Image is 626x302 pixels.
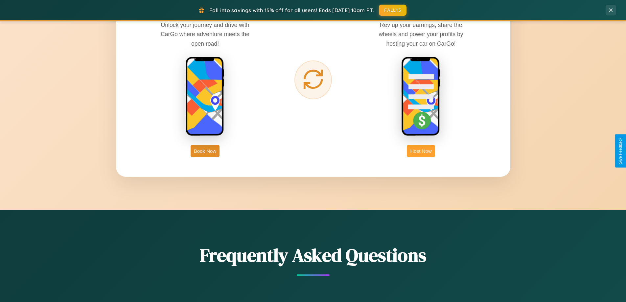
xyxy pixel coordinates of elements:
p: Unlock your journey and drive with CarGo where adventure meets the open road! [156,20,254,48]
img: rent phone [185,57,225,137]
img: host phone [401,57,441,137]
button: Host Now [407,145,435,157]
button: FALL15 [379,5,406,16]
p: Rev up your earnings, share the wheels and power your profits by hosting your car on CarGo! [372,20,470,48]
div: Give Feedback [618,138,623,164]
span: Fall into savings with 15% off for all users! Ends [DATE] 10am PT. [209,7,374,13]
button: Book Now [191,145,220,157]
h2: Frequently Asked Questions [116,243,510,268]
